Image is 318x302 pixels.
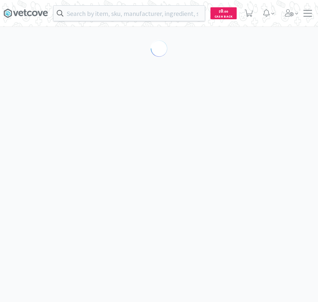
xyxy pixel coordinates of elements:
[53,6,205,21] input: Search by item, sku, manufacturer, ingredient, size...
[214,15,233,19] span: Cash Back
[219,8,228,14] span: 0
[210,4,237,22] a: $0.00Cash Back
[223,9,228,14] span: . 00
[219,9,220,14] span: $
